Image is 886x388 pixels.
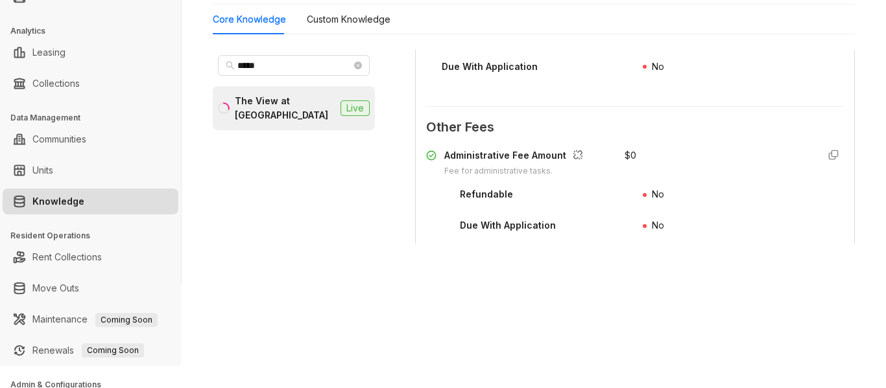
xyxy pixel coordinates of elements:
[444,165,588,177] div: Fee for administrative tasks.
[10,230,181,242] h3: Resident Operations
[625,148,636,163] div: $ 0
[3,244,178,270] li: Rent Collections
[32,188,84,214] a: Knowledge
[426,117,844,137] span: Other Fees
[226,61,235,70] span: search
[3,306,178,332] li: Maintenance
[460,218,556,233] div: Due With Application
[652,61,664,72] span: No
[3,71,178,97] li: Collections
[460,187,513,201] div: Refundable
[213,12,286,27] div: Core Knowledge
[3,275,178,301] li: Move Outs
[32,337,144,363] a: RenewalsComing Soon
[307,12,390,27] div: Custom Knowledge
[442,60,538,74] div: Due With Application
[82,343,144,358] span: Coming Soon
[354,62,362,69] span: close-circle
[652,220,664,231] span: No
[32,71,80,97] a: Collections
[235,94,335,122] div: The View at [GEOGRAPHIC_DATA]
[3,126,178,152] li: Communities
[3,188,178,214] li: Knowledge
[95,313,158,327] span: Coming Soon
[32,275,79,301] a: Move Outs
[32,40,66,65] a: Leasing
[3,337,178,363] li: Renewals
[341,100,370,116] span: Live
[652,188,664,200] span: No
[10,112,181,124] h3: Data Management
[444,148,588,165] div: Administrative Fee Amount
[3,40,178,65] li: Leasing
[32,244,102,270] a: Rent Collections
[32,157,53,183] a: Units
[3,157,178,183] li: Units
[32,126,86,152] a: Communities
[10,25,181,37] h3: Analytics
